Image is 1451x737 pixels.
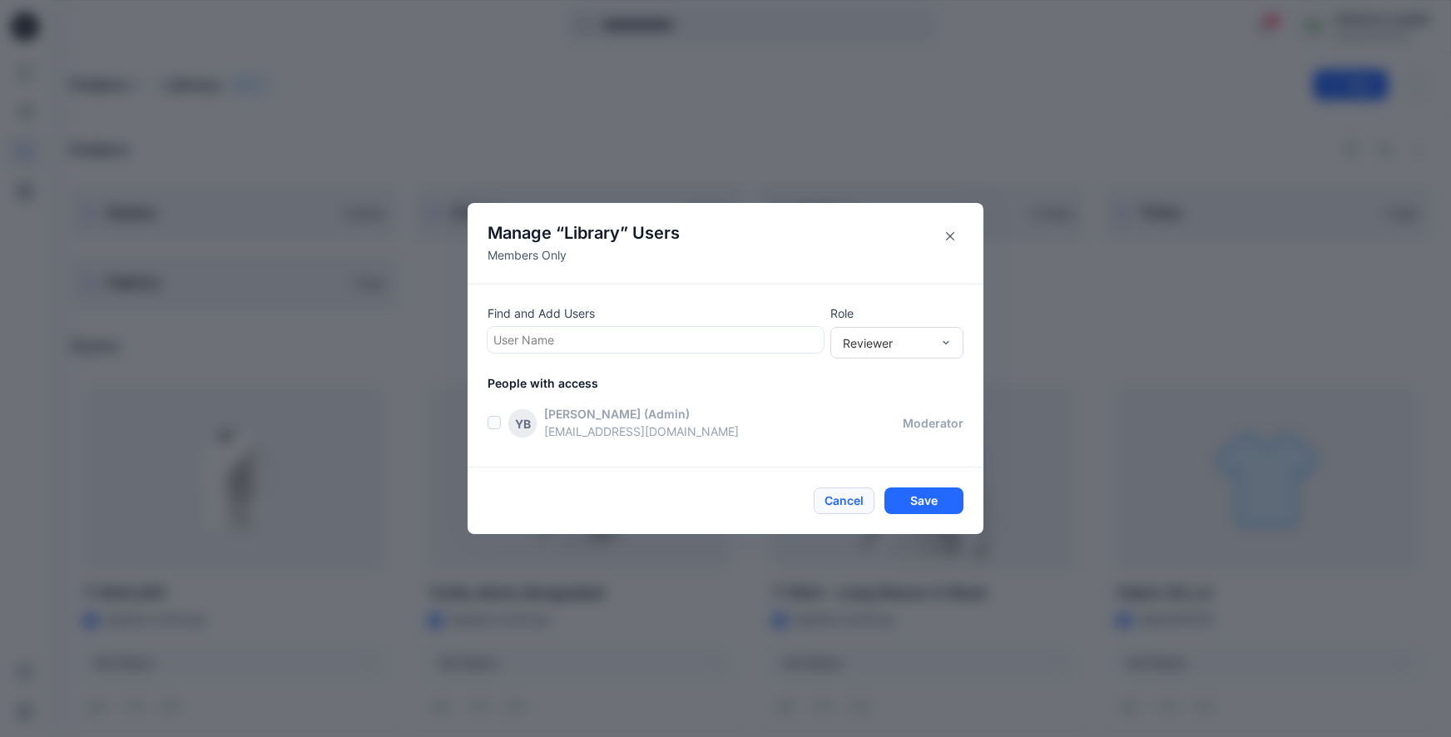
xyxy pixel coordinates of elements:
[830,304,963,322] p: Role
[564,223,620,243] span: Library
[544,423,903,440] p: [EMAIL_ADDRESS][DOMAIN_NAME]
[544,405,641,423] p: [PERSON_NAME]
[937,223,963,250] button: Close
[884,487,963,514] button: Save
[843,334,931,352] div: Reviewer
[488,223,680,243] h4: Manage “ ” Users
[488,374,983,392] p: People with access
[814,487,874,514] button: Cancel
[488,246,680,264] p: Members Only
[508,408,537,438] div: YB
[644,405,690,423] p: (Admin)
[903,414,963,432] p: moderator
[488,304,824,322] p: Find and Add Users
